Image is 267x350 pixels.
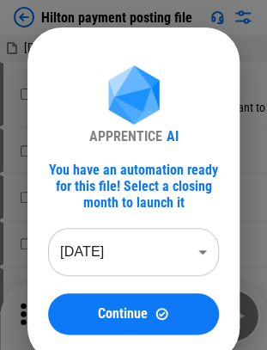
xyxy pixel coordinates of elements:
[98,307,148,321] span: Continue
[167,128,179,144] div: AI
[100,65,168,128] img: Apprentice AI
[89,128,162,144] div: APPRENTICE
[48,228,219,276] div: [DATE]
[155,306,169,321] img: Continue
[48,162,219,211] div: You have an automation ready for this file! Select a closing month to launch it
[48,293,219,335] button: ContinueContinue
